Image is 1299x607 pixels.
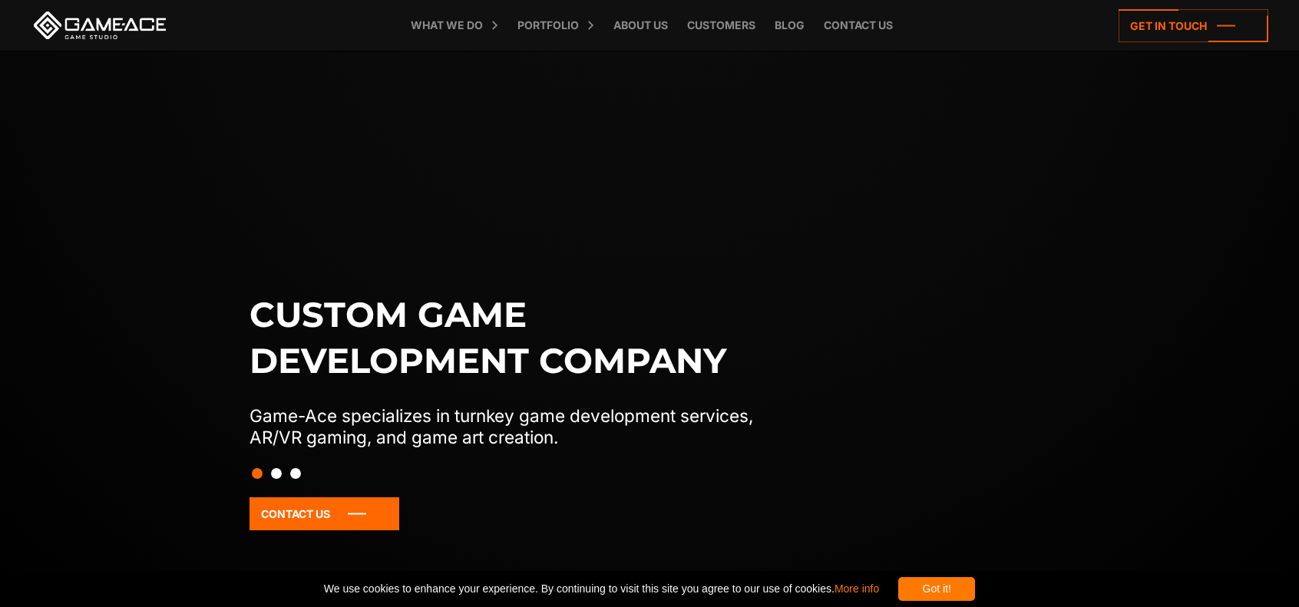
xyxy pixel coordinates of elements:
button: Slide 3 [290,460,301,487]
a: Get in touch [1119,9,1268,42]
button: Slide 2 [271,460,282,487]
a: More info [835,582,879,595]
span: We use cookies to enhance your experience. By continuing to visit this site you agree to our use ... [324,577,879,601]
a: Contact Us [250,497,399,530]
p: Game-Ace specializes in turnkey game development services, AR/VR gaming, and game art creation. [250,405,785,448]
div: Got it! [898,577,975,601]
button: Slide 1 [252,460,263,487]
h1: Custom game development company [250,292,785,384]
